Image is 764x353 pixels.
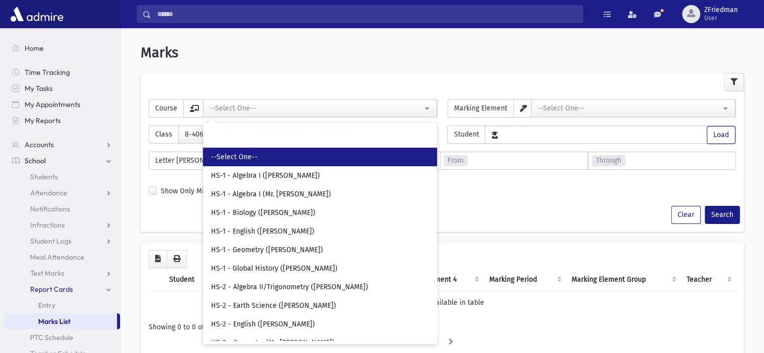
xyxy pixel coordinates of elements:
[4,329,120,345] a: PTC Schedule
[38,317,70,326] span: Marks List
[4,80,120,96] a: My Tasks
[211,282,368,292] span: HS-2 - Algebra II/Trigonometry ([PERSON_NAME])
[30,237,71,246] span: Student Logs
[185,129,224,140] div: 8-406
[8,4,66,24] img: AdmirePro
[705,206,740,224] button: Search
[211,301,336,311] span: HS-2 - Earth Science ([PERSON_NAME])
[207,129,433,146] input: Search
[30,333,73,342] span: PTC Schedule
[211,189,331,199] span: HS-1 - Algebra I (Mr. [PERSON_NAME])
[211,245,323,255] span: HS-1 - Geometry ([PERSON_NAME])
[448,99,514,117] span: Marking Element
[4,40,120,56] a: Home
[4,281,120,297] a: Report Cards
[4,265,120,281] a: Test Marks
[30,220,65,229] span: Infractions
[537,103,721,113] div: --Select One--
[4,217,120,233] a: Infractions
[211,226,314,237] span: HS-1 - English ([PERSON_NAME])
[671,206,701,224] button: Clear
[211,208,315,218] span: HS-1 - Biology ([PERSON_NAME])
[151,5,583,23] input: Search
[30,269,64,278] span: Test Marks
[25,116,61,125] span: My Reports
[444,155,468,166] span: From
[149,152,235,170] span: Letter [PERSON_NAME]
[680,268,736,291] th: Teacher: activate to sort column ascending
[149,291,736,314] td: No data available in table
[163,268,219,291] th: Student: activate to sort column ascending
[4,169,120,185] a: Students
[178,126,238,144] button: 8-406
[167,250,187,268] button: Print
[483,268,566,291] th: Marking Period: activate to sort column ascending
[4,233,120,249] a: Student Logs
[30,204,70,213] span: Notifications
[25,156,46,165] span: School
[4,153,120,169] a: School
[211,152,258,162] span: --Select One--
[4,185,120,201] a: Attendance
[30,285,73,294] span: Report Cards
[707,126,735,144] button: Load
[4,112,120,129] a: My Reports
[414,268,483,291] th: Comment 4: activate to sort column ascending
[211,319,315,329] span: HS-2 - English ([PERSON_NAME])
[209,103,422,113] div: --Select One--
[25,84,53,93] span: My Tasks
[592,155,625,166] span: Through
[141,44,178,61] span: Marks
[149,99,184,117] span: Course
[4,137,120,153] a: Accounts
[4,249,120,265] a: Meal Attendance
[704,14,738,22] span: User
[25,68,70,77] span: Time Tracking
[30,172,58,181] span: Students
[211,264,338,274] span: HS-1 - Global History ([PERSON_NAME])
[38,301,55,310] span: Entry
[149,250,167,268] button: CSV
[203,99,437,117] button: --Select One--
[161,186,242,196] label: Show Only Missing Marks
[149,126,179,144] span: Class
[30,253,84,262] span: Meal Attendance
[149,322,736,332] div: Showing 0 to 0 of 0 entries
[211,338,335,348] span: HS-2 - Geometry (Mr. [PERSON_NAME])
[704,6,738,14] span: ZFriedman
[566,268,680,291] th: Marking Element Group: activate to sort column ascending
[4,297,120,313] a: Entry
[4,201,120,217] a: Notifications
[4,64,120,80] a: Time Tracking
[531,99,736,117] button: --Select One--
[4,313,117,329] a: Marks List
[447,126,485,144] span: Student
[30,188,67,197] span: Attendance
[25,140,54,149] span: Accounts
[211,171,320,181] span: HS-1 - Algebra I ([PERSON_NAME])
[4,96,120,112] a: My Appointments
[25,44,44,53] span: Home
[25,100,80,109] span: My Appointments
